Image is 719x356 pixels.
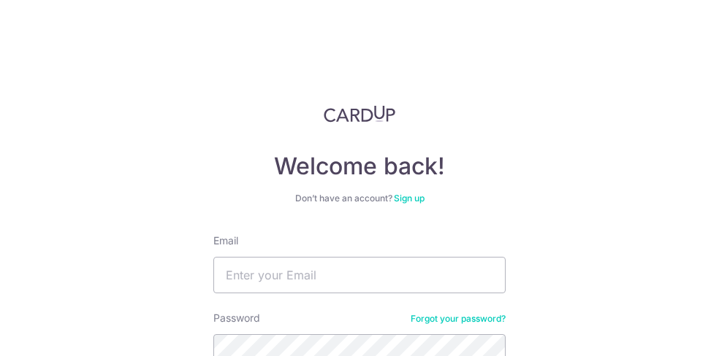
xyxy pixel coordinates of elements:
[394,193,425,204] a: Sign up
[324,105,395,123] img: CardUp Logo
[213,257,506,293] input: Enter your Email
[411,313,506,325] a: Forgot your password?
[213,233,238,248] label: Email
[213,311,260,325] label: Password
[213,152,506,181] h4: Welcome back!
[213,193,506,204] div: Don’t have an account?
